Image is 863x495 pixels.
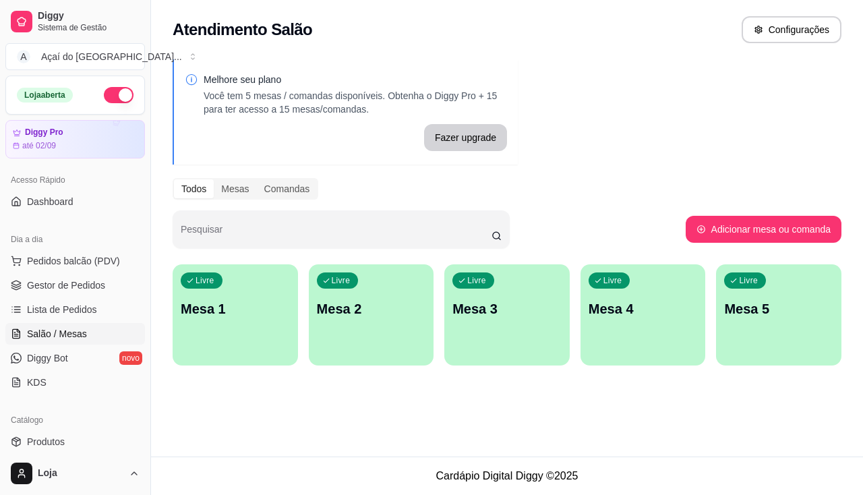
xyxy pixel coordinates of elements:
div: Catálogo [5,409,145,431]
a: Dashboard [5,191,145,212]
span: Diggy [38,10,140,22]
a: Gestor de Pedidos [5,274,145,296]
div: Acesso Rápido [5,169,145,191]
a: KDS [5,372,145,393]
div: Açaí do [GEOGRAPHIC_DATA] ... [41,50,182,63]
button: Alterar Status [104,87,133,103]
span: Diggy Bot [27,351,68,365]
p: Melhore seu plano [204,73,507,86]
button: LivreMesa 4 [581,264,706,366]
div: Todos [174,179,214,198]
a: DiggySistema de Gestão [5,5,145,38]
button: LivreMesa 3 [444,264,570,366]
button: Pedidos balcão (PDV) [5,250,145,272]
p: Livre [196,275,214,286]
button: LivreMesa 2 [309,264,434,366]
p: Mesa 5 [724,299,833,318]
p: Mesa 3 [452,299,562,318]
button: Fazer upgrade [424,124,507,151]
button: Loja [5,457,145,490]
span: Sistema de Gestão [38,22,140,33]
span: KDS [27,376,47,389]
span: Gestor de Pedidos [27,279,105,292]
span: Salão / Mesas [27,327,87,341]
p: Livre [467,275,486,286]
p: Mesa 2 [317,299,426,318]
span: Loja [38,467,123,479]
span: Lista de Pedidos [27,303,97,316]
button: LivreMesa 5 [716,264,841,366]
a: Produtos [5,431,145,453]
p: Mesa 4 [589,299,698,318]
a: Lista de Pedidos [5,299,145,320]
a: Diggy Botnovo [5,347,145,369]
div: Mesas [214,179,256,198]
p: Você tem 5 mesas / comandas disponíveis. Obtenha o Diggy Pro + 15 para ter acesso a 15 mesas/coma... [204,89,507,116]
span: A [17,50,30,63]
button: Adicionar mesa ou comanda [686,216,841,243]
article: Diggy Pro [25,127,63,138]
p: Mesa 1 [181,299,290,318]
a: Diggy Proaté 02/09 [5,120,145,158]
p: Livre [332,275,351,286]
footer: Cardápio Digital Diggy © 2025 [151,457,863,495]
div: Comandas [257,179,318,198]
button: Select a team [5,43,145,70]
a: Salão / Mesas [5,323,145,345]
div: Loja aberta [17,88,73,103]
span: Dashboard [27,195,73,208]
p: Livre [739,275,758,286]
span: Produtos [27,435,65,448]
h2: Atendimento Salão [173,19,312,40]
button: LivreMesa 1 [173,264,298,366]
input: Pesquisar [181,228,492,241]
p: Livre [603,275,622,286]
span: Pedidos balcão (PDV) [27,254,120,268]
article: até 02/09 [22,140,56,151]
div: Dia a dia [5,229,145,250]
button: Configurações [742,16,841,43]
